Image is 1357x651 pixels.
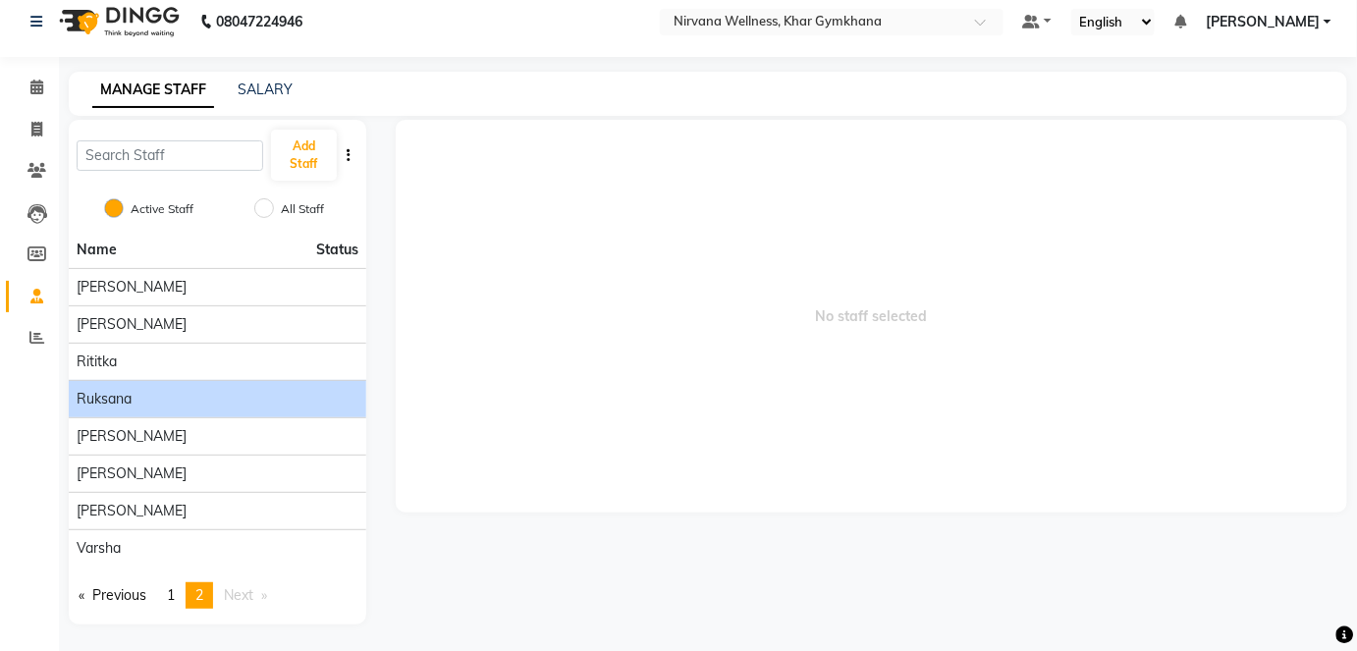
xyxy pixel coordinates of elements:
[77,140,263,171] input: Search Staff
[77,314,187,335] span: [PERSON_NAME]
[1206,12,1320,32] span: [PERSON_NAME]
[77,389,132,409] span: Ruksana
[92,73,214,108] a: MANAGE STAFF
[396,120,1347,513] span: No staff selected
[77,501,187,521] span: [PERSON_NAME]
[316,240,358,260] span: Status
[77,352,117,372] span: Rititka
[77,241,117,258] span: Name
[271,130,337,181] button: Add Staff
[77,277,187,298] span: [PERSON_NAME]
[131,200,193,218] label: Active Staff
[195,586,203,604] span: 2
[77,426,187,447] span: [PERSON_NAME]
[224,586,253,604] span: Next
[167,586,175,604] span: 1
[69,582,366,609] nav: Pagination
[77,538,121,559] span: Varsha
[69,582,156,609] a: Previous
[77,463,187,484] span: [PERSON_NAME]
[281,200,324,218] label: All Staff
[238,81,293,98] a: SALARY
